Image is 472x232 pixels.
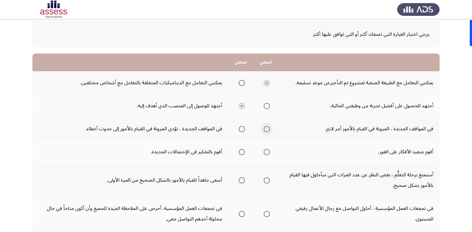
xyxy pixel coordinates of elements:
img: Assessment logo of Potentiality Assessment [32,1,75,18]
td: أجتهد للحصول على أفضل تجربة من وظيفتي الحالية. [278,94,440,117]
mat-radio-group: Select an option [261,77,270,88]
mat-radio-group: Select an option [236,100,245,111]
th: تصفني [253,53,278,71]
mat-radio-group: Select an option [261,123,270,134]
mat-radio-group: Select an option [261,146,270,157]
mat-radio-group: Select an option [236,208,245,219]
td: في المواقف الجديدة ، تؤدي المرونة في القيام بالأمور إلى حدوث أخطاء. [32,117,228,140]
img: Assess Talent Management logo [397,1,440,18]
mat-radio-group: Select an option [236,175,245,185]
mat-radio-group: Select an option [261,175,270,185]
td: في المواقف الجديدة ، المرونة في القيام بالأمور أمر لازم. [278,117,440,140]
td: أجتهد للوصول إلى المنصب الذي أهدف إليه. [32,94,228,117]
div: .يرجي اختيار العبارة التي تصفك أكثر أو التي توافق عليها أكثر [42,29,430,39]
td: في تجمعات العمل المؤسسية، أحرص على الملاحظة الجيدة للجميع وأن أكون متاحاً في حال محاولة أحدهم الت... [32,197,228,230]
td: يمكنني التعامل مع الديناميكيات المتعلقة بالتعامل مع أشخاص مختلفين. [32,71,228,94]
mat-radio-group: Select an option [261,208,270,219]
mat-radio-group: Select an option [261,100,270,111]
th: تصفني [228,53,253,71]
td: أقوم بالتفكير في الإحتمالات الجديدة. [32,140,228,163]
td: في تجمعات العمل المؤسسية ، أحاول التواصل مع رجال الأعمال رفيعي المستوى. [278,197,440,230]
mat-radio-group: Select an option [236,77,245,88]
td: يمكنني التعامل مع الطبيعة الصعبة لمشروع تم التأخيرعن موعد تسليمه. [278,71,440,94]
td: أسعى جاهداً للقيام بالأمور بالشكل الصحيح من المرة الأولى. [32,163,228,197]
mat-radio-group: Select an option [236,123,245,134]
td: أقوم بتنفيذ الأفكار على الفور. [278,140,440,163]
mat-radio-group: Select an option [236,146,245,157]
td: أستمتع برحلة التعلُّم ، بغض النظر عن عدد المرات التي سأحاول فيها القيام بالأمور بشكل صحيح. [278,163,440,197]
